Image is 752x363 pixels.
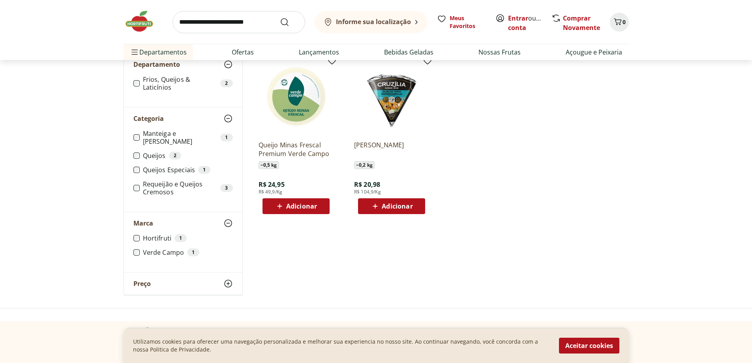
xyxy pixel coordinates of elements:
span: Preço [133,280,151,288]
a: Ofertas [232,47,254,57]
span: 0 [623,18,626,26]
label: Requeijão e Queijos Cremosos [143,180,233,196]
button: Menu [130,43,139,62]
p: Utilizamos cookies para oferecer uma navegação personalizada e melhorar sua experiencia no nosso ... [133,338,549,354]
div: 1 [198,166,210,174]
a: Lançamentos [299,47,339,57]
span: ~ 0,2 kg [354,161,375,169]
button: Categoria [124,107,242,130]
div: Categoria [124,130,242,212]
button: Adicionar [263,198,330,214]
a: Nossas Frutas [478,47,521,57]
a: Meus Favoritos [437,14,486,30]
label: Manteiga e [PERSON_NAME] [143,130,233,145]
img: Queijo Gorgonzola Cruzillia [354,59,429,134]
input: search [173,11,305,33]
span: ou [508,13,543,32]
button: Aceitar cookies [559,338,619,354]
a: Queijo Minas Frescal Premium Verde Campo [259,141,334,158]
img: Hortifruti [124,9,163,33]
div: 2 [169,152,181,160]
a: Comprar Novamente [563,14,600,32]
a: [PERSON_NAME] [354,141,429,158]
div: Departamento [124,75,242,107]
a: Açougue e Peixaria [566,47,622,57]
div: 1 [174,234,187,242]
button: Informe sua localização [315,11,428,33]
span: R$ 104,9/Kg [354,189,381,195]
div: 1 [187,248,199,256]
span: Adicionar [286,203,317,209]
button: Carrinho [610,13,629,32]
span: ~ 0,5 kg [259,161,279,169]
span: R$ 49,9/Kg [259,189,283,195]
button: Marca [124,212,242,234]
span: Meus Favoritos [450,14,486,30]
button: Submit Search [280,17,299,27]
a: Entrar [508,14,528,23]
label: Queijos Especiais [143,166,233,174]
label: Queijos [143,152,233,160]
div: 1 [220,134,233,141]
label: Verde Campo [143,248,233,256]
b: Informe sua localização [336,17,411,26]
button: Departamento [124,53,242,75]
span: Departamentos [130,43,187,62]
label: Hortifruti [143,234,233,242]
button: Preço [124,273,242,295]
span: Marca [133,219,153,227]
span: R$ 24,95 [259,180,285,189]
img: Queijo Minas Frescal Premium Verde Campo [259,59,334,134]
div: 2 [220,79,233,87]
a: Criar conta [508,14,551,32]
label: Frios, Queijos & Laticínios [143,75,233,91]
div: 3 [220,184,233,192]
span: Adicionar [382,203,413,209]
a: Bebidas Geladas [384,47,433,57]
div: Marca [124,234,242,272]
span: R$ 20,98 [354,180,380,189]
span: Departamento [133,60,180,68]
span: Categoria [133,115,164,122]
button: Adicionar [358,198,425,214]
